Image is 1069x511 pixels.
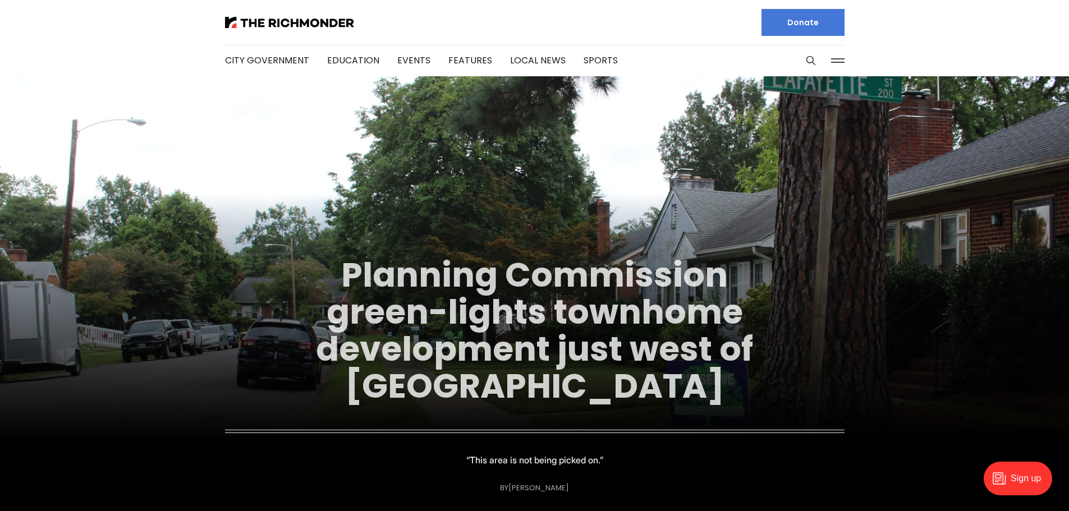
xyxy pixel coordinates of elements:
a: Local News [510,54,566,67]
a: [PERSON_NAME] [508,482,569,493]
a: Planning Commission green-lights townhome development just west of [GEOGRAPHIC_DATA] [316,251,753,409]
a: City Government [225,54,309,67]
p: “This area is not being picked on.” [466,452,603,468]
img: The Richmonder [225,17,354,28]
a: Donate [761,9,845,36]
iframe: portal-trigger [974,456,1069,511]
a: Education [327,54,379,67]
a: Features [448,54,492,67]
a: Sports [584,54,618,67]
button: Search this site [802,52,819,69]
div: By [500,484,569,492]
a: Events [397,54,430,67]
